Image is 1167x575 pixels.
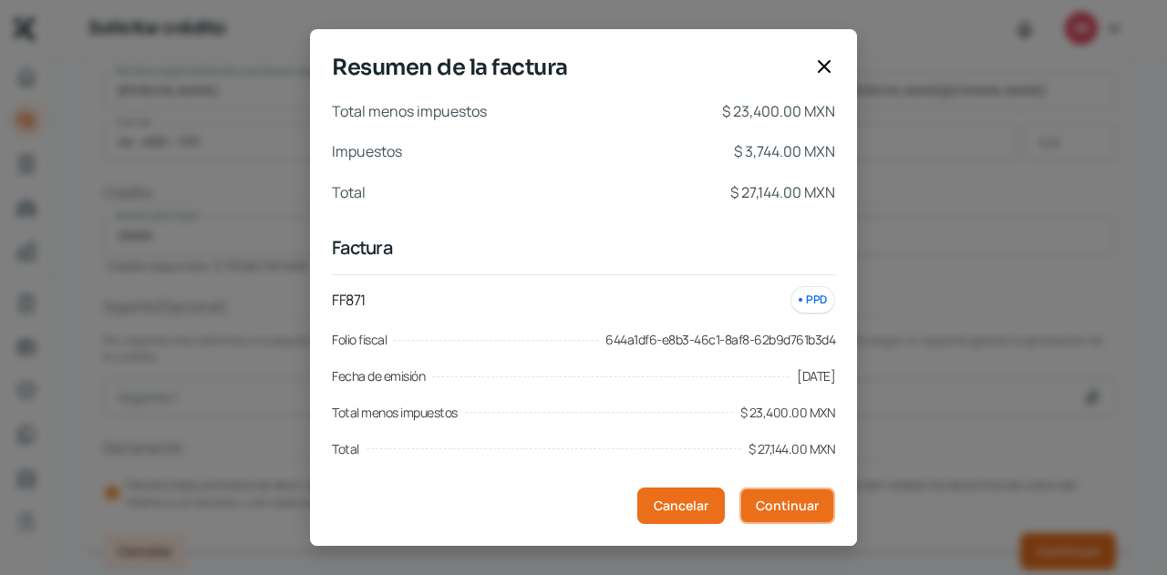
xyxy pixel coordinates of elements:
[332,98,487,125] p: Total menos impuestos
[332,180,366,206] p: Total
[332,51,806,84] span: Resumen de la factura
[332,139,402,165] p: Impuestos
[637,488,725,524] button: Cancelar
[749,438,836,460] span: $ 27,144.00 MXN
[740,402,836,424] span: $ 23,400.00 MXN
[332,365,425,387] span: Fecha de emisión
[739,488,835,524] button: Continuar
[734,139,835,165] p: $ 3,744.00 MXN
[797,365,835,387] span: [DATE]
[722,98,835,125] p: $ 23,400.00 MXN
[332,288,366,313] p: FF871
[332,235,835,260] p: Factura
[756,499,819,512] span: Continuar
[332,402,458,424] span: Total menos impuestos
[332,438,359,460] span: Total
[654,499,708,512] span: Cancelar
[790,286,835,314] div: PPD
[332,329,387,351] span: Folio fiscal
[605,329,835,351] span: 644a1df6-e8b3-46c1-8af8-62b9d761b3d4
[730,180,835,206] p: $ 27,144.00 MXN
